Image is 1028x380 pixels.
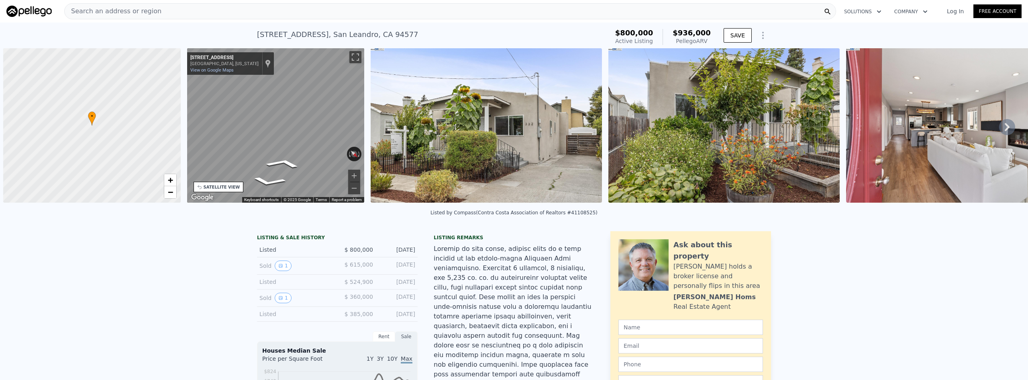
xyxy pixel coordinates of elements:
button: Rotate clockwise [357,147,362,161]
div: [STREET_ADDRESS] [190,55,259,61]
path: Go Northeast, W Broadmoor Blvd [241,174,296,189]
div: Real Estate Agent [673,302,731,312]
span: $ 800,000 [345,246,373,253]
button: Zoom out [348,182,360,194]
span: Max [401,355,412,364]
input: Name [618,320,763,335]
div: [PERSON_NAME] holds a broker license and personally flips in this area [673,262,763,291]
a: Report a problem [332,197,362,202]
div: Rent [373,331,395,342]
div: • [88,111,96,125]
span: $ 615,000 [345,261,373,268]
span: + [167,175,173,185]
input: Phone [618,357,763,372]
button: Reset the view [347,147,361,161]
div: Sale [395,331,418,342]
div: Listed [259,278,331,286]
div: [DATE] [379,261,415,271]
div: Houses Median Sale [262,347,412,355]
div: Ask about this property [673,239,763,262]
div: Sold [259,293,331,303]
path: Go Southwest, W Broadmoor Blvd [255,156,311,170]
span: 1Y [367,355,373,362]
span: Active Listing [615,38,653,44]
div: Map [187,48,365,203]
div: [DATE] [379,246,415,254]
div: Sold [259,261,331,271]
button: Keyboard shortcuts [244,197,279,203]
span: 3Y [377,355,383,362]
div: Listed [259,246,331,254]
div: Listed by Compass (Contra Costa Association of Realtors #41108525) [430,210,598,216]
a: Show location on map [265,59,271,68]
span: • [88,113,96,120]
div: [DATE] [379,278,415,286]
a: Zoom out [164,186,176,198]
span: $ 524,900 [345,279,373,285]
button: View historical data [275,261,292,271]
img: Sale: 167494852 Parcel: 34182117 [371,48,602,203]
div: Price per Square Foot [262,355,337,368]
button: Toggle fullscreen view [349,51,361,63]
button: Company [888,4,934,19]
div: [GEOGRAPHIC_DATA], [US_STATE] [190,61,259,66]
a: Terms [316,197,327,202]
span: © 2025 Google [284,197,311,202]
button: SAVE [724,28,752,43]
div: LISTING & SALE HISTORY [257,234,418,242]
button: Solutions [838,4,888,19]
img: Google [189,192,216,203]
div: [DATE] [379,293,415,303]
span: $800,000 [615,29,653,37]
a: Free Account [973,4,1022,18]
button: Zoom in [348,170,360,182]
span: Search an address or region [65,6,161,16]
div: Listed [259,310,331,318]
img: Pellego [6,6,52,17]
div: SATELLITE VIEW [204,184,240,190]
a: Zoom in [164,174,176,186]
a: Open this area in Google Maps (opens a new window) [189,192,216,203]
a: Log In [937,7,973,15]
button: Show Options [755,27,771,43]
span: $936,000 [673,29,711,37]
input: Email [618,338,763,353]
tspan: $824 [264,369,276,374]
div: Pellego ARV [673,37,711,45]
div: Street View [187,48,365,203]
span: $ 385,000 [345,311,373,317]
div: [PERSON_NAME] Homs [673,292,756,302]
div: Listing remarks [434,234,594,241]
span: − [167,187,173,197]
div: [STREET_ADDRESS] , San Leandro , CA 94577 [257,29,418,40]
button: Rotate counterclockwise [347,147,351,161]
button: View historical data [275,293,292,303]
a: View on Google Maps [190,68,234,73]
img: Sale: 167494852 Parcel: 34182117 [608,48,840,203]
span: $ 360,000 [345,294,373,300]
div: [DATE] [379,310,415,318]
span: 10Y [387,355,398,362]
